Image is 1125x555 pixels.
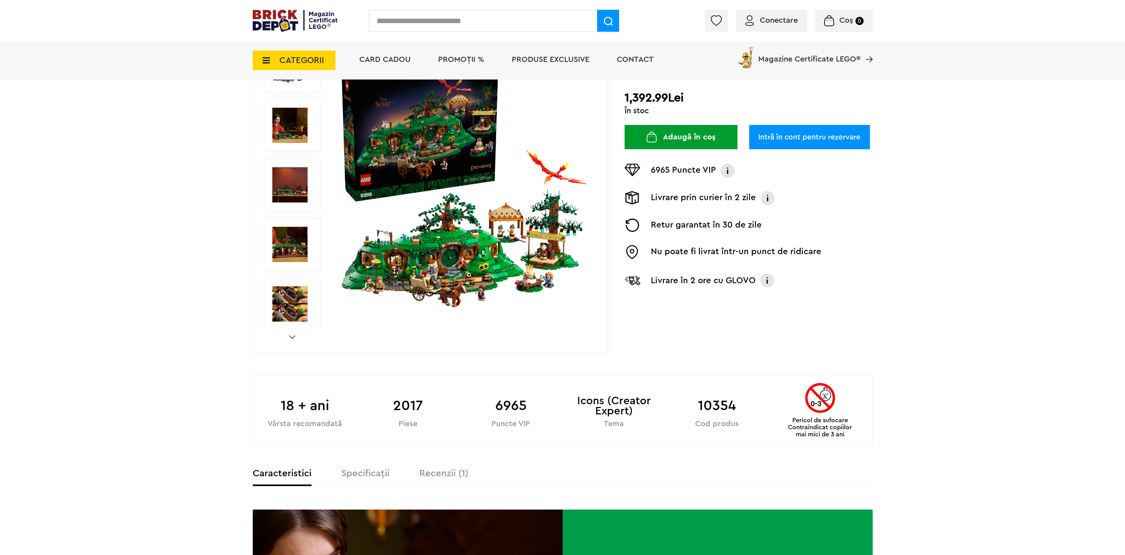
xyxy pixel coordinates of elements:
[745,16,798,24] a: Conectare
[720,164,736,178] img: Info VIP
[254,420,357,428] div: Vârsta recomandată
[625,245,640,259] img: Easybox
[861,45,873,53] a: Magazine Certificate LEGO®
[839,16,853,24] span: Coș
[783,383,857,438] div: Pericol de sufocare Contraindicat copiilor mai mici de 3 ani
[625,219,640,232] img: Returnare
[272,108,308,143] img: The Lord of the Rings: The Shire™
[651,191,756,205] p: Livrare prin curier în 2 zile
[419,469,468,478] label: Recenzii (1)
[749,125,870,149] a: Intră în cont pentru rezervare
[438,56,484,63] a: PROMOȚII %
[760,191,775,205] img: Info livrare prin curier
[651,219,762,232] p: Retur garantat în 30 de zile
[625,275,640,285] img: Livrare Glovo
[625,91,873,105] h2: 1,392.99Lei
[562,420,665,428] div: Tema
[279,56,324,65] span: CATEGORII
[760,16,798,24] span: Conectare
[617,56,654,63] a: Contact
[356,395,459,416] b: 2017
[665,395,768,416] b: 10354
[272,167,308,202] img: The Lord of the Rings: The Shire™ LEGO 10354
[625,191,640,204] img: Livrare
[341,469,389,478] label: Specificații
[651,164,716,178] p: 6965 Puncte VIP
[459,395,562,416] b: 6965
[562,395,665,416] b: Icons (Creator Expert)
[272,286,308,322] img: LEGO Icons (Creator Expert) The Lord of the Rings: The Shire™
[665,420,768,428] div: Cod produs
[855,17,864,25] small: 0
[758,45,861,63] span: Magazine Certificate LEGO®
[625,107,873,115] div: În stoc
[759,273,775,288] img: Info livrare cu GLOVO
[512,56,589,63] a: Produse exclusive
[459,420,562,428] div: Puncte VIP
[356,420,459,428] div: Piese
[272,227,308,262] img: Seturi Lego The Lord of the Rings: The Shire™
[289,335,295,339] a: Next
[625,125,737,149] button: Adaugă în coș
[651,274,755,287] p: Livrare în 2 ore cu GLOVO
[625,164,640,176] img: Puncte VIP
[254,395,357,416] b: 18 + ani
[338,59,590,311] img: The Lord of the Rings: The Shire™
[359,56,411,63] a: Card Cadou
[253,469,312,478] label: Caracteristici
[651,245,821,259] p: Nu poate fi livrat într-un punct de ridicare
